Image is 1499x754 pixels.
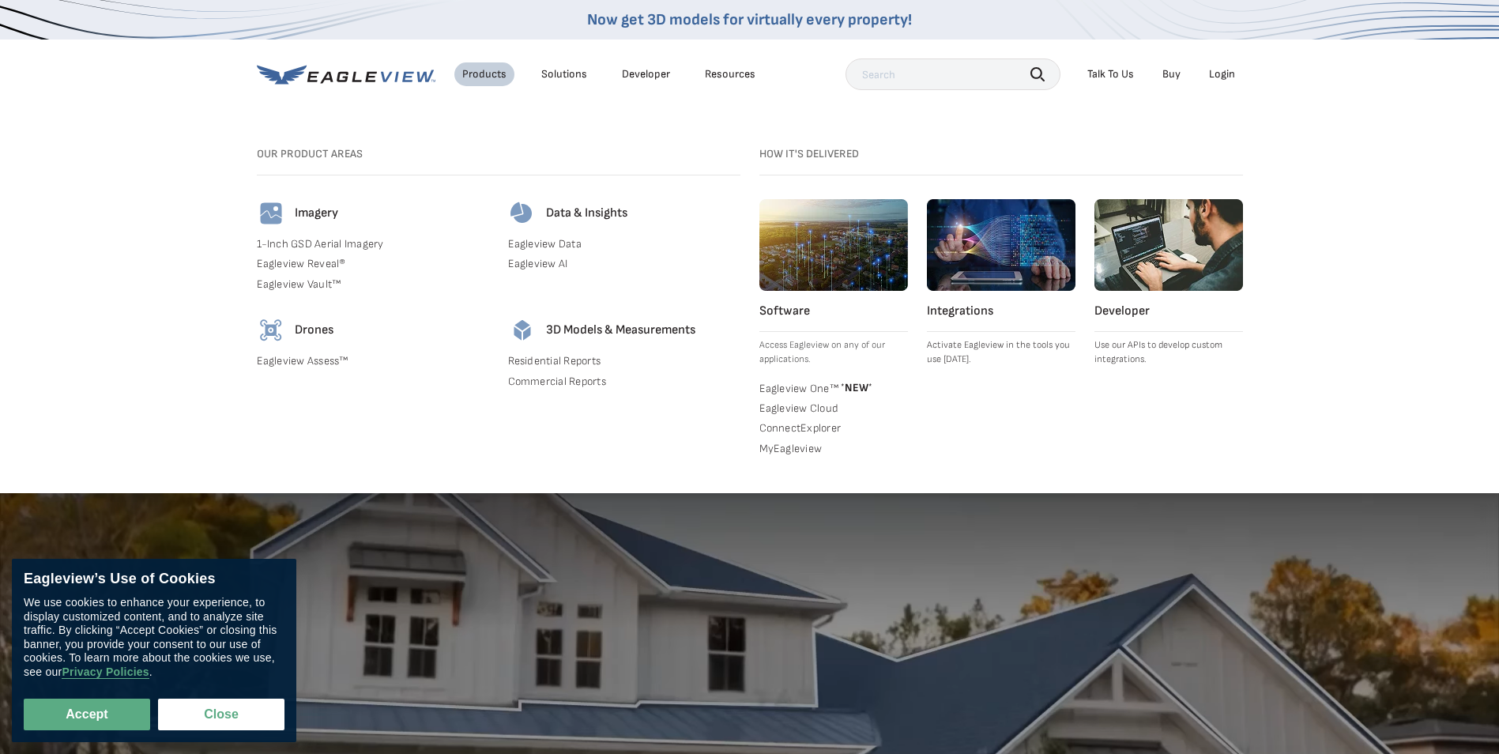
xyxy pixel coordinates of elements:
h4: 3D Models & Measurements [546,322,695,338]
div: Eagleview’s Use of Cookies [24,571,284,588]
button: Accept [24,699,150,730]
div: Login [1209,67,1235,81]
a: 1-Inch GSD Aerial Imagery [257,237,489,251]
a: Eagleview AI [508,257,740,271]
div: Products [462,67,507,81]
h4: Software [759,303,908,319]
a: Eagleview Vault™ [257,277,489,292]
button: Close [158,699,284,730]
h4: Integrations [927,303,1075,319]
img: 3d-models-icon.svg [508,316,537,345]
a: Eagleview Cloud [759,402,908,416]
h3: How it's Delivered [759,147,1243,161]
h4: Drones [295,322,333,338]
span: NEW [838,381,872,394]
img: software.webp [759,199,908,291]
h4: Data & Insights [546,205,627,221]
img: drones-icon.svg [257,316,285,345]
input: Search [846,58,1060,90]
a: Residential Reports [508,354,740,368]
h4: Imagery [295,205,338,221]
p: Use our APIs to develop custom integrations. [1094,338,1243,367]
h3: Our Product Areas [257,147,740,161]
a: Buy [1162,67,1181,81]
a: Now get 3D models for virtually every property! [587,10,912,29]
a: Eagleview Data [508,237,740,251]
a: Eagleview Assess™ [257,354,489,368]
a: Integrations Activate Eagleview in the tools you use [DATE]. [927,199,1075,367]
div: Solutions [541,67,587,81]
p: Access Eagleview on any of our applications. [759,338,908,367]
a: Developer [622,67,670,81]
div: Talk To Us [1087,67,1134,81]
p: Activate Eagleview in the tools you use [DATE]. [927,338,1075,367]
img: developer.webp [1094,199,1243,291]
img: data-icon.svg [508,199,537,228]
a: Eagleview Reveal® [257,257,489,271]
h4: Developer [1094,303,1243,319]
img: imagery-icon.svg [257,199,285,228]
a: ConnectExplorer [759,421,908,435]
div: We use cookies to enhance your experience, to display customized content, and to analyze site tra... [24,596,284,679]
a: Privacy Policies [62,665,149,679]
div: Resources [705,67,755,81]
a: Eagleview One™ *NEW* [759,379,908,395]
a: MyEagleview [759,442,908,456]
a: Commercial Reports [508,375,740,389]
a: Developer Use our APIs to develop custom integrations. [1094,199,1243,367]
img: integrations.webp [927,199,1075,291]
